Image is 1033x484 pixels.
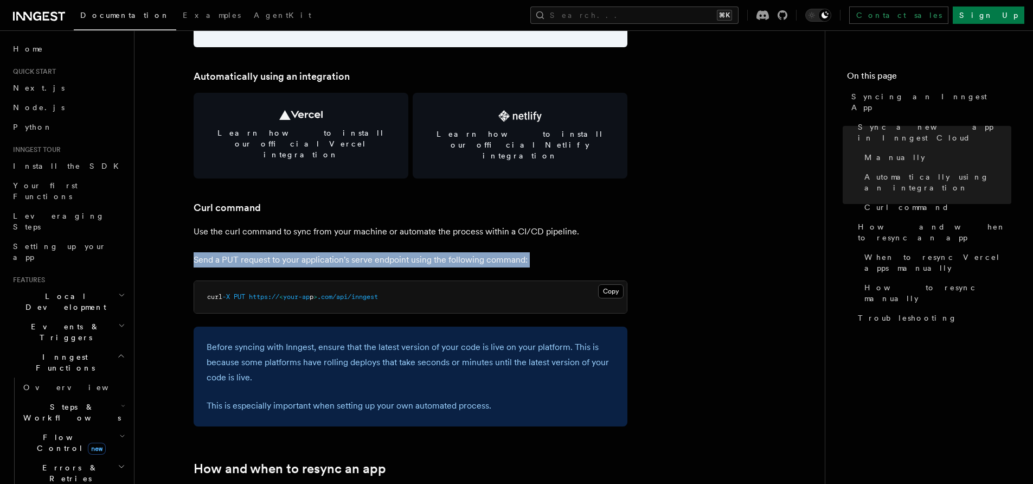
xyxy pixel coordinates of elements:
a: Automatically using an integration [860,167,1011,198]
span: Your first Functions [13,181,78,201]
p: This is especially important when setting up your own automated process. [207,398,614,413]
span: Local Development [9,291,118,313]
p: Before syncing with Inngest, ensure that the latest version of your code is live on your platform... [207,340,614,385]
span: Quick start [9,67,56,76]
a: Syncing an Inngest App [847,87,1011,117]
span: Documentation [80,11,170,20]
span: p [310,293,313,301]
button: Events & Triggers [9,317,127,347]
button: Toggle dark mode [805,9,831,22]
kbd: ⌘K [717,10,732,21]
button: Local Development [9,286,127,317]
a: Home [9,39,127,59]
a: How and when to resync an app [854,217,1011,247]
span: Examples [183,11,241,20]
a: Node.js [9,98,127,117]
span: Steps & Workflows [19,402,121,423]
a: Overview [19,378,127,397]
span: Features [9,276,45,284]
span: Curl command [864,202,949,213]
span: AgentKit [254,11,311,20]
a: Curl command [194,200,261,215]
span: > [313,293,317,301]
span: Troubleshooting [858,313,957,323]
span: Events & Triggers [9,321,118,343]
span: Inngest Functions [9,352,117,373]
button: Flow Controlnew [19,428,127,458]
span: Leveraging Steps [13,212,105,231]
a: Sync a new app in Inngest Cloud [854,117,1011,148]
a: Manually [860,148,1011,167]
span: Errors & Retries [19,462,118,484]
p: Use the curl command to sync from your machine or automate the process within a CI/CD pipeline. [194,224,627,239]
a: Python [9,117,127,137]
span: -X [222,293,230,301]
a: Examples [176,3,247,29]
span: PUT [234,293,245,301]
span: new [88,443,106,455]
a: AgentKit [247,3,318,29]
h4: On this page [847,69,1011,87]
span: curl [207,293,222,301]
a: Setting up your app [9,237,127,267]
p: Send a PUT request to your application's serve endpoint using the following command: [194,252,627,268]
span: https:// [249,293,279,301]
button: Steps & Workflows [19,397,127,428]
span: Sync a new app in Inngest Cloud [858,122,1011,143]
span: Syncing an Inngest App [851,91,1011,113]
button: Copy [598,284,624,298]
a: How and when to resync an app [194,461,386,476]
a: Automatically using an integration [194,69,350,84]
span: Automatically using an integration [864,171,1011,193]
a: Learn how to install our official Netlify integration [413,93,627,179]
a: Documentation [74,3,176,30]
a: Learn how to install our official Vercel integration [194,93,408,179]
span: Next.js [13,84,65,92]
span: Setting up your app [13,242,106,262]
span: Overview [23,383,135,392]
a: When to resync Vercel apps manually [860,247,1011,278]
button: Search...⌘K [530,7,739,24]
span: .com/api/inngest [317,293,378,301]
span: Install the SDK [13,162,125,170]
a: Leveraging Steps [9,206,127,237]
a: Install the SDK [9,156,127,176]
button: Inngest Functions [9,347,127,378]
span: Flow Control [19,432,119,454]
span: When to resync Vercel apps manually [864,252,1011,273]
a: How to resync manually [860,278,1011,308]
span: Python [13,123,53,131]
a: Sign Up [953,7,1024,24]
span: How and when to resync an app [858,221,1011,243]
a: Troubleshooting [854,308,1011,328]
span: your-ap [283,293,310,301]
span: Home [13,43,43,54]
a: Curl command [860,198,1011,217]
a: Next.js [9,78,127,98]
span: Learn how to install our official Netlify integration [426,129,614,161]
a: Your first Functions [9,176,127,206]
span: Learn how to install our official Vercel integration [207,128,395,160]
span: How to resync manually [864,282,1011,304]
a: Contact sales [849,7,948,24]
span: < [279,293,283,301]
span: Manually [864,152,925,163]
span: Inngest tour [9,145,61,154]
span: Node.js [13,103,65,112]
